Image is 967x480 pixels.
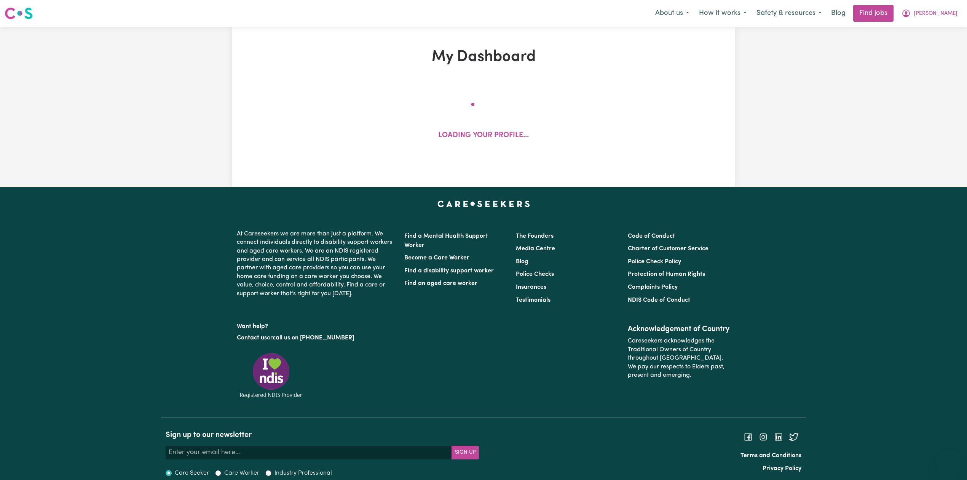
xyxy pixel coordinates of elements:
a: Code of Conduct [628,233,675,239]
p: Want help? [237,319,395,331]
a: Find an aged care worker [404,280,477,286]
a: Follow Careseekers on Twitter [789,434,798,440]
label: Care Seeker [175,469,209,478]
a: Careseekers home page [437,201,530,207]
p: Careseekers acknowledges the Traditional Owners of Country throughout [GEOGRAPHIC_DATA]. We pay o... [628,334,730,382]
a: Blog [827,5,850,22]
button: Subscribe [452,446,479,459]
a: Media Centre [516,246,555,252]
p: At Careseekers we are more than just a platform. We connect individuals directly to disability su... [237,227,395,301]
a: Terms and Conditions [740,453,801,459]
a: Protection of Human Rights [628,271,705,277]
a: Find a Mental Health Support Worker [404,233,488,248]
a: Police Checks [516,271,554,277]
a: Careseekers logo [5,5,33,22]
h2: Acknowledgement of Country [628,325,730,334]
a: Insurances [516,284,546,290]
a: Blog [516,259,528,265]
a: Follow Careseekers on Instagram [759,434,768,440]
input: Enter your email here... [166,446,452,459]
a: Follow Careseekers on LinkedIn [774,434,783,440]
a: Contact us [237,335,267,341]
iframe: Button to launch messaging window [937,450,961,474]
a: Charter of Customer Service [628,246,708,252]
a: Complaints Policy [628,284,678,290]
a: Police Check Policy [628,259,681,265]
button: My Account [897,5,962,21]
img: Careseekers logo [5,6,33,20]
h2: Sign up to our newsletter [166,430,479,440]
a: Follow Careseekers on Facebook [744,434,753,440]
label: Care Worker [224,469,259,478]
span: [PERSON_NAME] [914,10,957,18]
a: Find jobs [853,5,894,22]
a: The Founders [516,233,554,239]
label: Industry Professional [274,469,332,478]
a: Testimonials [516,297,551,303]
a: Become a Care Worker [404,255,469,261]
a: call us on [PHONE_NUMBER] [273,335,354,341]
button: How it works [694,5,752,21]
p: Loading your profile... [438,130,529,141]
a: Find a disability support worker [404,268,494,274]
a: Privacy Policy [763,466,801,472]
h1: My Dashboard [321,48,646,66]
p: or [237,331,395,345]
img: Registered NDIS provider [237,352,305,399]
a: NDIS Code of Conduct [628,297,690,303]
button: About us [650,5,694,21]
button: Safety & resources [752,5,827,21]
